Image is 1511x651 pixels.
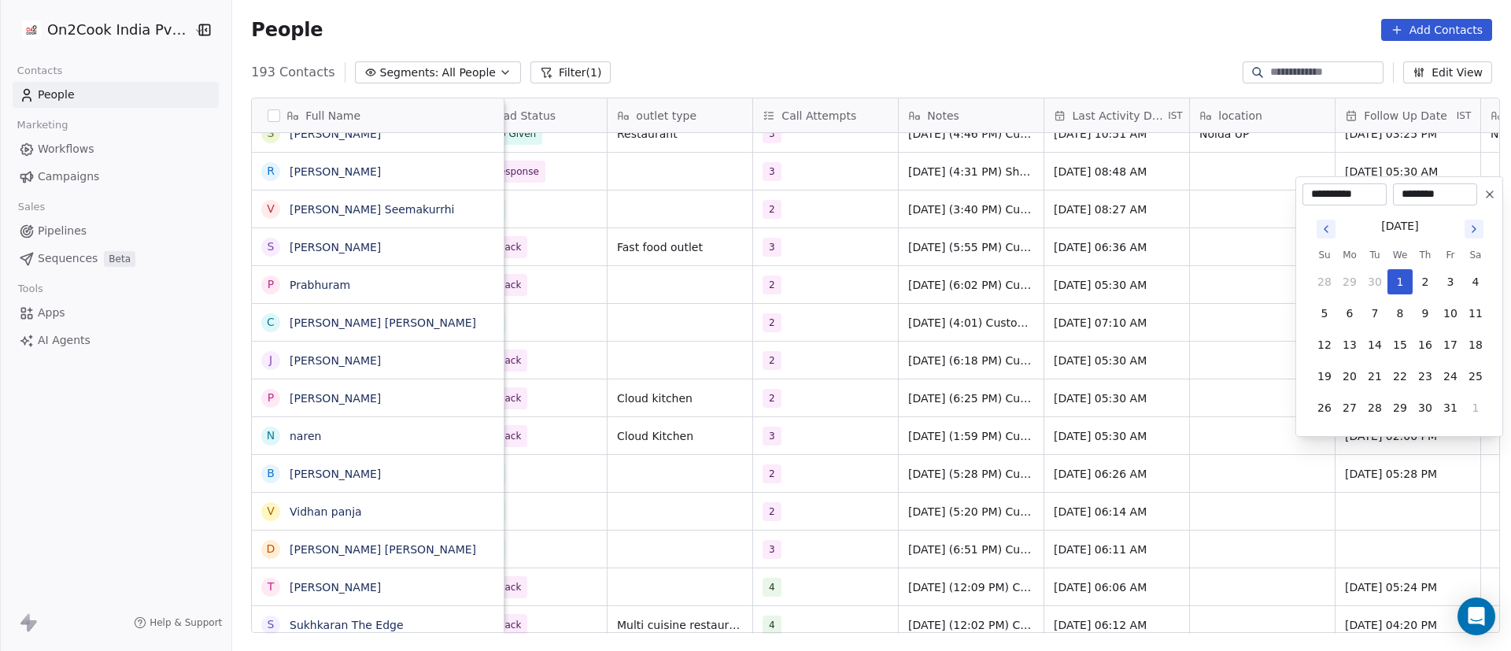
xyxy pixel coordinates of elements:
th: Wednesday [1387,247,1413,263]
button: 30 [1362,269,1387,294]
th: Thursday [1413,247,1438,263]
button: 29 [1387,395,1413,420]
button: 2 [1413,269,1438,294]
button: Go to next month [1463,218,1485,240]
th: Saturday [1463,247,1488,263]
th: Tuesday [1362,247,1387,263]
button: 24 [1438,364,1463,389]
button: 12 [1312,332,1337,357]
th: Monday [1337,247,1362,263]
button: 4 [1463,269,1488,294]
button: 29 [1337,269,1362,294]
button: 1 [1463,395,1488,420]
button: 31 [1438,395,1463,420]
button: 28 [1312,269,1337,294]
button: 27 [1337,395,1362,420]
button: 20 [1337,364,1362,389]
button: 22 [1387,364,1413,389]
button: 28 [1362,395,1387,420]
button: 23 [1413,364,1438,389]
button: 5 [1312,301,1337,326]
button: 9 [1413,301,1438,326]
button: 6 [1337,301,1362,326]
button: 17 [1438,332,1463,357]
button: 26 [1312,395,1337,420]
button: Go to previous month [1315,218,1337,240]
button: 14 [1362,332,1387,357]
th: Friday [1438,247,1463,263]
button: 25 [1463,364,1488,389]
button: 11 [1463,301,1488,326]
button: 19 [1312,364,1337,389]
button: 21 [1362,364,1387,389]
button: 3 [1438,269,1463,294]
button: 7 [1362,301,1387,326]
button: 16 [1413,332,1438,357]
button: 30 [1413,395,1438,420]
button: 8 [1387,301,1413,326]
button: 15 [1387,332,1413,357]
div: [DATE] [1381,218,1418,235]
th: Sunday [1312,247,1337,263]
button: 1 [1387,269,1413,294]
button: 18 [1463,332,1488,357]
button: 13 [1337,332,1362,357]
button: 10 [1438,301,1463,326]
